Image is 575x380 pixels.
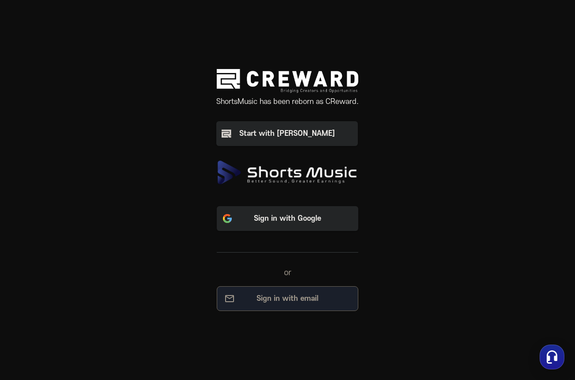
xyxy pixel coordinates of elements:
[23,294,38,301] span: Home
[131,294,153,301] span: Settings
[3,280,58,303] a: Home
[217,286,358,311] button: Sign in with email
[254,213,321,224] p: Sign in with Google
[73,294,100,301] span: Messages
[239,128,335,139] div: Start with [PERSON_NAME]
[217,252,358,279] div: or
[217,160,358,185] img: ShortsMusic
[114,280,170,303] a: Settings
[217,69,358,92] img: creward logo
[216,96,359,107] p: ShortsMusic has been reborn as CReward.
[226,293,349,304] p: Sign in with email
[217,206,358,231] button: Sign in with Google
[58,280,114,303] a: Messages
[216,121,358,146] button: Start with [PERSON_NAME]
